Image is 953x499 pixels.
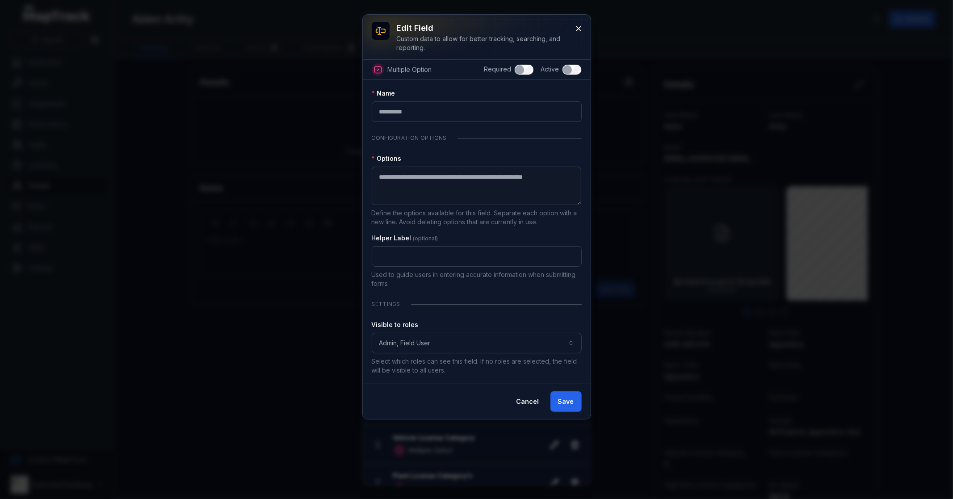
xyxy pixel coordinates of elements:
label: Options [372,154,402,163]
div: Configuration Options [372,129,582,147]
div: Settings [372,295,582,313]
label: Name [372,89,395,98]
p: Select which roles can see this field. If no roles are selected, the field will be visible to all... [372,357,582,375]
div: Custom data to allow for better tracking, searching, and reporting. [397,34,567,52]
label: Helper Label [372,234,438,243]
input: :r14v:-form-item-label [372,101,582,122]
span: Active [541,65,559,73]
input: :r151:-form-item-label [372,246,582,267]
button: Admin, Field User [372,333,582,353]
p: Define the options available for this field. Separate each option with a new line. Avoid deleting... [372,209,582,226]
p: Used to guide users in entering accurate information when submitting forms [372,270,582,288]
label: Visible to roles [372,320,419,329]
button: Save [550,391,582,412]
h3: Edit field [397,22,567,34]
textarea: :r150:-form-item-label [372,167,582,205]
span: Multiple Option [388,65,432,74]
span: Required [484,65,512,73]
button: Cancel [509,391,547,412]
